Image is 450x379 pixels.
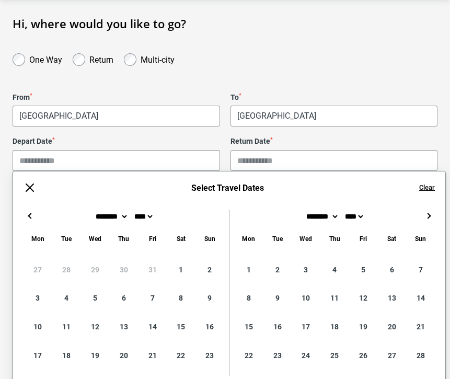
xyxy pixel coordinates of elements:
div: 7 [138,284,167,313]
div: Thursday [320,233,349,245]
div: 17 [292,313,320,341]
div: 13 [109,313,138,341]
div: Sunday [195,233,224,245]
div: 14 [138,313,167,341]
button: ← [24,210,36,222]
div: 14 [406,284,435,313]
div: 27 [377,341,406,370]
div: 6 [109,284,138,313]
div: Sunday [406,233,435,245]
div: 8 [235,284,263,313]
div: 27 [24,255,52,284]
div: 2 [263,255,292,284]
h6: Select Travel Dates [47,183,409,193]
div: 8 [167,284,195,313]
div: Monday [24,233,52,245]
h1: Hi, where would you like to go? [13,17,437,30]
label: One Way [29,52,62,65]
div: 9 [263,284,292,313]
div: 19 [349,313,378,341]
span: Melbourne, Australia [230,106,438,127]
div: 3 [24,284,52,313]
button: Clear [419,183,435,192]
div: Wednesday [81,233,110,245]
div: 21 [406,313,435,341]
div: 30 [109,255,138,284]
div: 20 [109,341,138,370]
div: 19 [81,341,110,370]
div: 28 [406,341,435,370]
div: 15 [167,313,195,341]
div: 6 [377,255,406,284]
div: 15 [235,313,263,341]
label: To [230,93,438,102]
div: Monday [235,233,263,245]
div: 23 [263,341,292,370]
div: Saturday [377,233,406,245]
div: Friday [349,233,378,245]
span: Ho Chi Minh City, Vietnam [13,106,220,127]
div: 18 [320,313,349,341]
div: Wednesday [292,233,320,245]
div: 1 [235,255,263,284]
label: Return [89,52,113,65]
div: 13 [377,284,406,313]
div: Tuesday [263,233,292,245]
span: Ho Chi Minh City, Vietnam [13,106,220,126]
div: 12 [81,313,110,341]
div: 31 [138,255,167,284]
div: 22 [167,341,195,370]
div: Saturday [167,233,195,245]
div: 9 [195,284,224,313]
div: 11 [52,313,81,341]
div: 21 [138,341,167,370]
div: 18 [52,341,81,370]
div: Friday [138,233,167,245]
div: 10 [24,313,52,341]
div: 26 [349,341,378,370]
div: 7 [406,255,435,284]
div: 29 [81,255,110,284]
label: From [13,93,220,102]
div: 4 [320,255,349,284]
div: Thursday [109,233,138,245]
div: 17 [24,341,52,370]
label: Depart Date [13,137,220,146]
div: 11 [320,284,349,313]
div: 1 [167,255,195,284]
div: 20 [377,313,406,341]
div: 3 [292,255,320,284]
div: 5 [349,255,378,284]
div: 25 [320,341,349,370]
label: Multi-city [141,52,175,65]
div: 12 [349,284,378,313]
div: 16 [195,313,224,341]
div: 22 [235,341,263,370]
div: 4 [52,284,81,313]
div: 10 [292,284,320,313]
div: 5 [81,284,110,313]
div: 28 [52,255,81,284]
div: 24 [292,341,320,370]
div: 2 [195,255,224,284]
span: Melbourne, Australia [231,106,437,126]
div: 23 [195,341,224,370]
button: → [422,210,435,222]
div: 16 [263,313,292,341]
div: Tuesday [52,233,81,245]
label: Return Date [230,137,438,146]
